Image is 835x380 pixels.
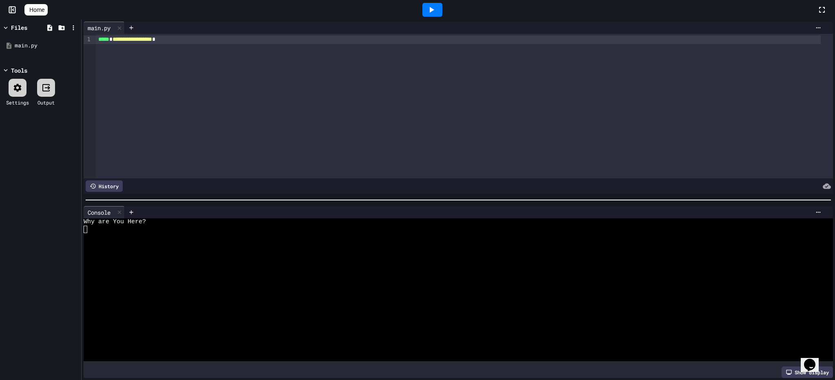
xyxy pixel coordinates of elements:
div: Console [84,206,125,218]
div: Settings [6,99,29,106]
div: Tools [11,66,27,75]
span: Why are You Here? [84,218,146,226]
span: Home [29,6,44,14]
div: Files [11,23,27,32]
div: Console [84,208,115,217]
div: main.py [84,24,115,32]
div: Show display [782,367,833,378]
div: 1 [84,36,92,44]
div: Output [38,99,55,106]
div: History [86,180,123,192]
div: main.py [15,42,78,50]
div: main.py [84,22,125,34]
a: Home [24,4,48,16]
iframe: chat widget [801,347,827,372]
